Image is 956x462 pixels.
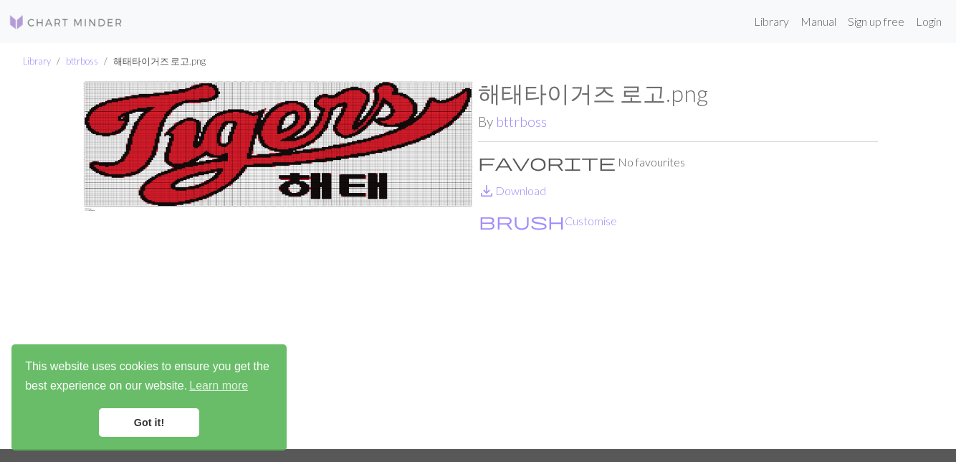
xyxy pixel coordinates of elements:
[478,181,495,201] span: save_alt
[478,182,495,199] i: Download
[99,408,199,437] a: dismiss cookie message
[496,113,547,130] a: bttrboss
[748,7,795,36] a: Library
[478,154,878,171] p: No favourites
[478,152,616,172] span: favorite
[478,154,616,171] i: Favourite
[478,184,546,197] a: DownloadDownload
[842,7,910,36] a: Sign up free
[78,80,478,449] img: 해태타이거즈 로고.png
[66,55,98,67] a: bttrboss
[479,211,565,231] span: brush
[25,358,273,397] span: This website uses cookies to ensure you get the best experience on our website.
[478,212,618,230] button: CustomiseCustomise
[9,14,123,31] img: Logo
[11,344,287,451] div: cookieconsent
[910,7,947,36] a: Login
[23,55,51,67] a: Library
[478,80,878,107] h1: 해태타이거즈 로고.png
[478,113,878,130] h2: By
[98,55,206,68] li: 해태타이거즈 로고.png
[795,7,842,36] a: Manual
[479,212,565,230] i: Customise
[187,375,250,397] a: learn more about cookies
